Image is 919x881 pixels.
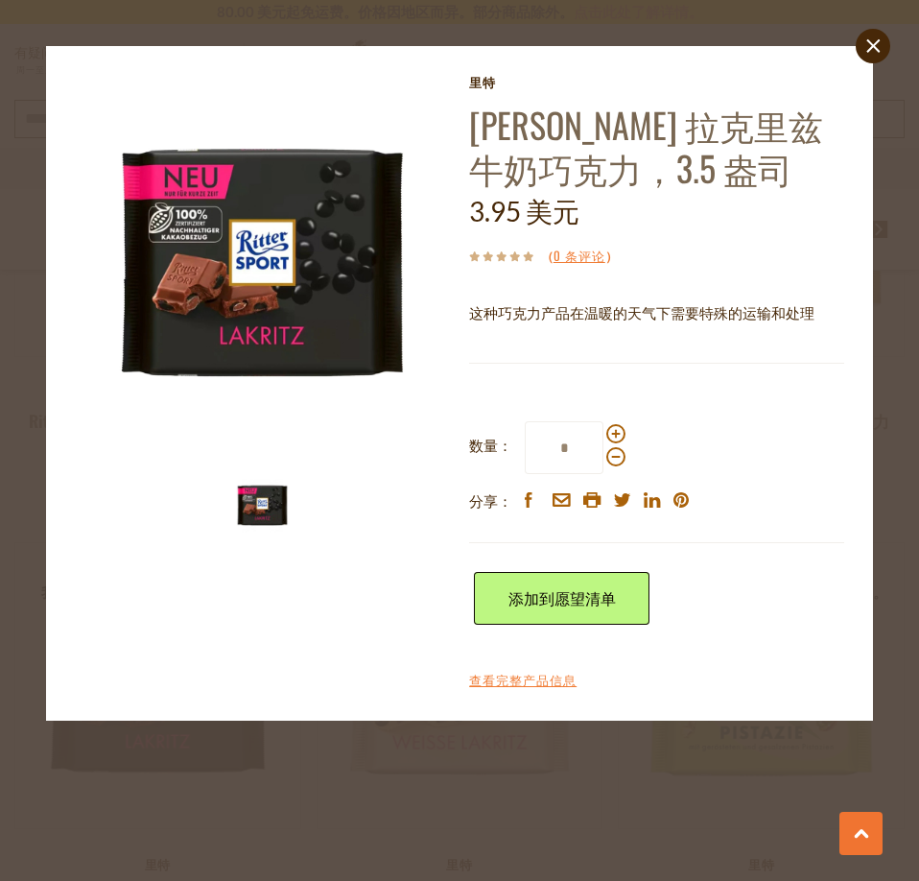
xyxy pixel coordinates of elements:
[469,492,512,510] font: 分享：
[508,589,616,607] font: 添加到愿望清单
[469,195,579,227] font: 3.95 美元
[469,75,844,90] a: 里特
[554,246,605,265] font: 0 条评论
[525,421,603,474] input: 数量：
[229,472,295,538] img: Ritter 拉克里兹牛奶巧克力
[554,246,605,267] a: 0 条评论
[469,673,577,690] a: 查看完整产品信息
[469,673,577,688] font: 查看完整产品信息
[469,304,814,321] font: 这种巧克力产品在温暖的天气下需要特殊的运输和处理
[487,343,843,384] font: 在温暖的季节或全年温暖的地区，我们将使用隔热包装和冰块运送该产品。
[469,99,823,193] a: [PERSON_NAME] 拉克里兹牛奶巧克力，3.5 盎司
[541,246,554,265] font: （
[469,75,496,90] font: 里特
[75,75,450,450] img: Ritter 拉克里兹牛奶巧克力
[474,572,649,625] a: 添加到愿望清单
[469,437,512,454] font: 数量：
[605,246,618,265] font: ）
